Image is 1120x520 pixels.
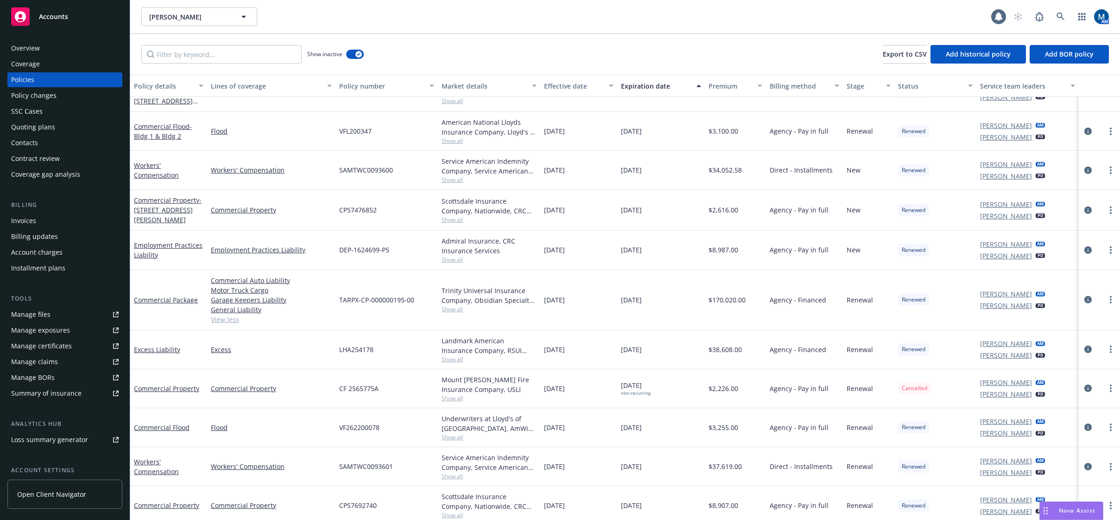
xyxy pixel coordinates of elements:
div: Billing updates [11,229,58,244]
a: Coverage gap analysis [7,167,122,182]
div: Contacts [11,135,38,150]
a: Account charges [7,245,122,260]
span: Renewal [847,423,873,432]
a: Workers' Compensation [211,462,332,471]
span: LHA254178 [339,345,373,354]
a: Loss summary generator [7,432,122,447]
span: Agency - Pay in full [770,501,829,510]
a: [PERSON_NAME] [980,468,1032,477]
span: Agency - Pay in full [770,245,829,255]
div: Coverage [11,57,40,71]
a: more [1105,383,1116,394]
a: more [1105,500,1116,511]
span: TARPX-CP-000000195-00 [339,295,414,305]
a: circleInformation [1082,461,1094,472]
button: Add BOR policy [1030,45,1109,64]
a: circleInformation [1082,205,1094,216]
a: circleInformation [1082,422,1094,433]
span: CPS7692740 [339,501,377,510]
a: Search [1051,7,1070,26]
a: circleInformation [1082,294,1094,305]
a: [PERSON_NAME] [980,456,1032,466]
div: Quoting plans [11,120,55,135]
a: more [1105,294,1116,305]
span: [DATE] [621,205,642,215]
a: [PERSON_NAME] [980,121,1032,130]
span: Show all [442,256,537,263]
span: Show all [442,394,537,402]
a: more [1105,461,1116,472]
a: Installment plans [7,261,122,276]
div: Overview [11,41,40,56]
span: [DATE] [621,245,642,255]
button: Expiration date [617,75,704,97]
a: circleInformation [1082,244,1094,256]
span: Renewed [902,127,925,135]
span: New [847,245,861,255]
div: Billing [7,200,122,210]
span: Renewed [902,345,925,353]
span: [DATE] [544,245,565,255]
button: Export to CSV [883,45,927,64]
div: Market details [442,81,526,91]
span: [DATE] [544,205,565,215]
a: [PERSON_NAME] [980,378,1032,387]
a: [PERSON_NAME] [980,289,1032,299]
input: Filter by keyword... [141,45,302,64]
a: [PERSON_NAME] [980,350,1032,360]
a: Billing updates [7,229,122,244]
div: Tools [7,294,122,303]
span: Open Client Navigator [17,489,86,499]
a: Workers' Compensation [134,161,179,180]
span: Manage exposures [7,323,122,338]
span: Show all [442,305,537,313]
button: Lines of coverage [207,75,335,97]
span: - [STREET_ADDRESS] & [STREET_ADDRESS][PERSON_NAME] ONLY [134,77,202,125]
a: Workers' Compensation [134,457,179,476]
a: [PERSON_NAME] [980,301,1032,310]
div: Manage certificates [11,339,72,353]
a: Manage claims [7,354,122,369]
span: New [847,205,861,215]
a: [PERSON_NAME] [980,389,1032,399]
div: Manage claims [11,354,58,369]
span: [DATE] [544,126,565,136]
span: Show all [442,97,537,105]
span: $2,616.00 [709,205,738,215]
a: Excess [211,345,332,354]
div: Policy number [339,81,424,91]
a: Manage certificates [7,339,122,353]
span: Agency - Financed [770,345,826,354]
span: [DATE] [544,423,565,432]
div: Scottsdale Insurance Company, Nationwide, CRC Insurance Services [442,196,537,216]
a: Commercial Property [134,196,202,224]
div: non-recurring [621,390,651,396]
a: Commercial Flood [134,122,192,141]
div: Effective date [544,81,603,91]
span: [DATE] [621,295,642,305]
a: Commercial Property [134,501,199,510]
a: more [1105,165,1116,176]
span: Show all [442,511,537,519]
span: $34,052.58 [709,165,742,175]
a: [PERSON_NAME] [980,507,1032,516]
span: Renewed [902,166,925,174]
a: more [1105,344,1116,355]
a: Commercial Property [211,384,332,393]
a: circleInformation [1082,126,1094,137]
span: Renewed [902,462,925,471]
span: VF262200078 [339,423,380,432]
span: - [STREET_ADDRESS][PERSON_NAME] [134,196,202,224]
div: Billing method [770,81,829,91]
span: $8,907.00 [709,501,738,510]
span: Show all [442,216,537,224]
span: Add BOR policy [1045,50,1094,58]
a: [PERSON_NAME] [980,211,1032,221]
button: Policy details [130,75,207,97]
span: [PERSON_NAME] [149,12,229,22]
span: CPS7476852 [339,205,377,215]
span: $38,608.00 [709,345,742,354]
span: Agency - Pay in full [770,423,829,432]
span: Agency - Pay in full [770,384,829,393]
a: more [1105,422,1116,433]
